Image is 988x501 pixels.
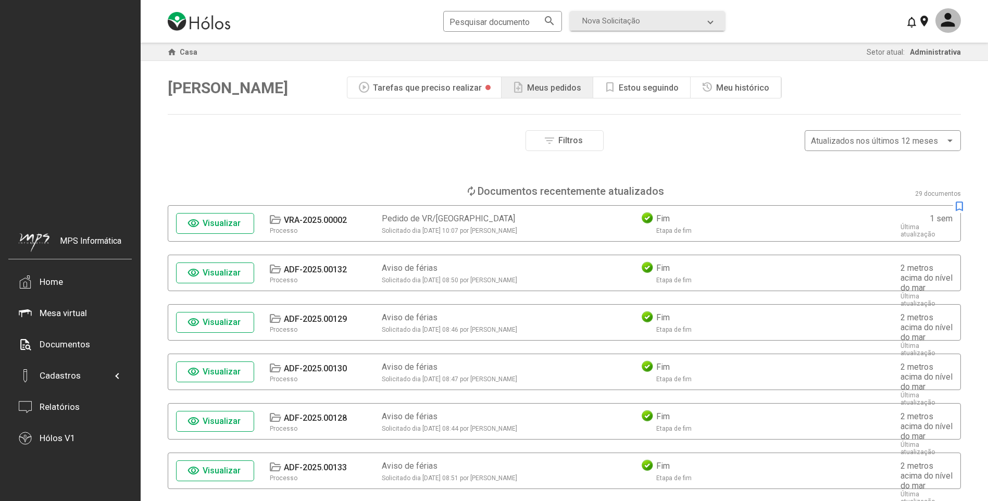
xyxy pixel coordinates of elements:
[269,362,281,374] mat-icon: folder_open
[656,461,670,471] div: Fim
[187,217,200,230] mat-icon: visibility
[811,136,938,146] span: Atualizados nos últimos 12 meses
[656,375,692,383] div: Etapa de fim
[176,262,254,283] button: Visualizar
[382,263,437,273] div: Aviso de férias
[269,461,281,473] mat-icon: folder_open
[512,81,524,94] mat-icon: note_add
[19,233,49,252] img: mps-image-cropped.png
[187,465,200,477] mat-icon: visibility
[656,362,670,372] div: Fim
[284,215,347,225] div: VRA-2025.00002
[656,411,670,421] div: Fim
[176,411,254,432] button: Visualizar
[716,83,769,93] div: Meu histórico
[382,277,517,284] span: Solicitado dia [DATE] 08:50 por [PERSON_NAME]
[284,265,347,274] div: ADF-2025.00132
[382,461,437,471] div: Aviso de férias
[382,375,517,383] span: Solicitado dia [DATE] 08:47 por [PERSON_NAME]
[269,312,281,325] mat-icon: folder_open
[918,15,930,27] mat-icon: location_on
[176,460,254,481] button: Visualizar
[203,218,241,228] span: Visualizar
[40,402,80,412] div: Relatórios
[166,46,178,58] mat-icon: home
[203,317,241,327] span: Visualizar
[901,392,953,406] div: Última atualização
[270,474,297,482] div: Processo
[373,83,482,93] div: Tarefas que preciso realizar
[358,81,370,94] mat-icon: play_circle
[187,267,200,279] mat-icon: visibility
[901,293,953,307] div: Última atualização
[284,462,347,472] div: ADF-2025.00133
[168,79,288,97] span: [PERSON_NAME]
[910,48,961,56] span: Administrativa
[270,227,297,234] div: Processo
[382,227,517,234] span: Solicitado dia [DATE] 10:07 por [PERSON_NAME]
[270,425,297,432] div: Processo
[901,461,953,491] div: 2 metros acima do nível do mar
[901,362,953,392] div: 2 metros acima do nível do mar
[270,375,297,383] div: Processo
[176,312,254,333] button: Visualizar
[570,11,725,31] mat-expansion-panel-header: Nova Solicitação
[901,411,953,441] div: 2 metros acima do nível do mar
[867,48,905,56] span: Setor atual:
[604,81,616,94] mat-icon: bookmark
[203,466,241,475] span: Visualizar
[203,367,241,377] span: Visualizar
[915,190,961,197] div: 29 documentos
[582,16,640,26] span: Nova Solicitação
[168,12,230,31] img: logo-holos.png
[19,360,121,391] mat-expansion-panel-header: Cadastros
[187,316,200,329] mat-icon: visibility
[176,213,254,234] button: Visualizar
[40,277,63,287] div: Home
[656,227,692,234] div: Etapa de fim
[465,185,478,197] mat-icon: loop
[284,413,347,423] div: ADF-2025.00128
[187,366,200,378] mat-icon: visibility
[40,433,76,443] div: Hólos V1
[901,223,953,238] div: Última atualização
[543,134,556,147] mat-icon: filter_list
[284,364,347,373] div: ADF-2025.00130
[901,263,953,293] div: 2 metros acima do nível do mar
[930,214,953,223] div: 1 sem
[382,362,437,372] div: Aviso de férias
[382,411,437,421] div: Aviso de férias
[270,277,297,284] div: Processo
[656,425,692,432] div: Etapa de fim
[382,425,517,432] span: Solicitado dia [DATE] 08:44 por [PERSON_NAME]
[526,130,604,151] button: Filtros
[901,441,953,456] div: Última atualização
[656,312,670,322] div: Fim
[701,81,714,94] mat-icon: history
[40,308,87,318] div: Mesa virtual
[382,326,517,333] span: Solicitado dia [DATE] 08:46 por [PERSON_NAME]
[901,312,953,342] div: 2 metros acima do nível do mar
[953,201,966,213] mat-icon: bookmark
[203,416,241,426] span: Visualizar
[656,277,692,284] div: Etapa de fim
[269,263,281,275] mat-icon: folder_open
[656,263,670,273] div: Fim
[203,268,241,278] span: Visualizar
[901,342,953,357] div: Última atualização
[180,48,197,56] span: Casa
[382,474,517,482] span: Solicitado dia [DATE] 08:51 por [PERSON_NAME]
[270,326,297,333] div: Processo
[40,370,81,381] div: Cadastros
[269,214,281,226] mat-icon: folder_open
[656,326,692,333] div: Etapa de fim
[382,214,515,223] div: Pedido de VR/[GEOGRAPHIC_DATA]
[269,411,281,424] mat-icon: folder_open
[382,312,437,322] div: Aviso de férias
[284,314,347,324] div: ADF-2025.00129
[527,83,581,93] div: Meus pedidos
[40,339,90,349] div: Documentos
[176,361,254,382] button: Visualizar
[187,415,200,428] mat-icon: visibility
[478,185,664,197] div: Documentos recentemente atualizados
